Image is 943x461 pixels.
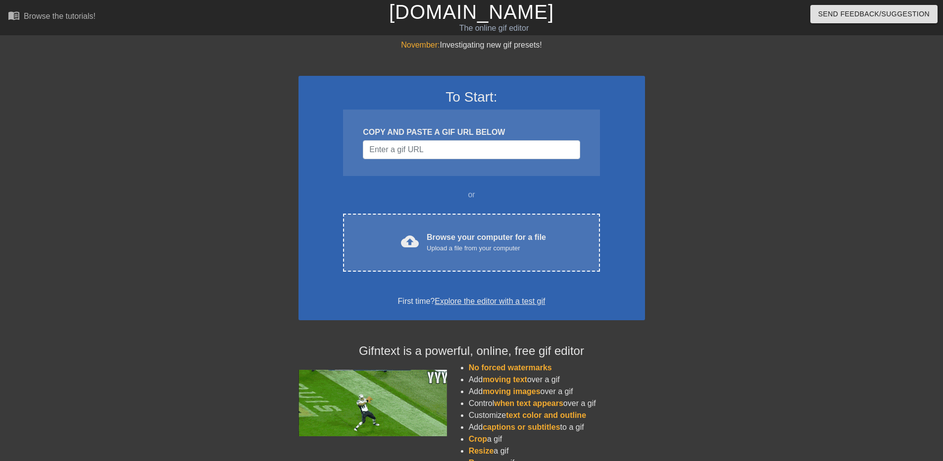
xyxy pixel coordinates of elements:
[8,9,20,21] span: menu_book
[298,370,447,436] img: football_small.gif
[24,12,96,20] div: Browse the tutorials!
[818,8,930,20] span: Send Feedback/Suggestion
[469,447,494,455] span: Resize
[469,398,645,409] li: Control over a gif
[469,433,645,445] li: a gif
[469,421,645,433] li: Add to a gif
[483,387,540,396] span: moving images
[401,41,440,49] span: November:
[494,399,563,407] span: when text appears
[8,9,96,25] a: Browse the tutorials!
[298,344,645,358] h4: Gifntext is a powerful, online, free gif editor
[469,363,552,372] span: No forced watermarks
[469,374,645,386] li: Add over a gif
[324,189,619,201] div: or
[311,295,632,307] div: First time?
[363,126,580,138] div: COPY AND PASTE A GIF URL BELOW
[483,423,560,431] span: captions or subtitles
[483,375,527,384] span: moving text
[427,231,546,253] div: Browse your computer for a file
[319,22,669,34] div: The online gif editor
[435,297,545,305] a: Explore the editor with a test gif
[469,409,645,421] li: Customize
[298,39,645,51] div: Investigating new gif presets!
[469,386,645,398] li: Add over a gif
[506,411,586,419] span: text color and outline
[363,140,580,159] input: Username
[401,232,419,250] span: cloud_upload
[469,435,487,443] span: Crop
[389,1,554,23] a: [DOMAIN_NAME]
[810,5,938,23] button: Send Feedback/Suggestion
[469,445,645,457] li: a gif
[311,89,632,106] h3: To Start:
[427,243,546,253] div: Upload a file from your computer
